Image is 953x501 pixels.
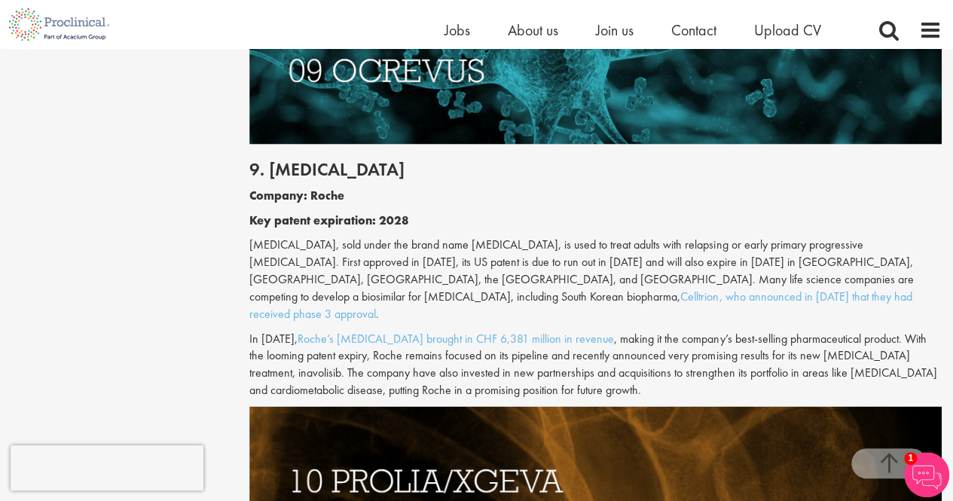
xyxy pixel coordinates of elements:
a: Jobs [444,20,470,40]
a: Celltrion, who announced in [DATE] that they had received phase 3 approval [249,288,912,321]
p: In [DATE], , making it the company’s best-selling pharmaceutical product. With the looming patent... [249,330,942,399]
a: About us [508,20,558,40]
h2: 9. [MEDICAL_DATA] [249,159,942,179]
p: [MEDICAL_DATA], sold under the brand name [MEDICAL_DATA], is used to treat adults with relapsing ... [249,236,942,322]
b: Company: Roche [249,187,344,203]
a: Roche’s [MEDICAL_DATA] brought in CHF 6,381 million in revenue [298,330,614,346]
a: Join us [596,20,634,40]
iframe: reCAPTCHA [11,445,203,490]
span: 1 [904,452,917,465]
img: Chatbot [904,452,949,497]
a: Contact [671,20,716,40]
b: Key patent expiration: 2028 [249,212,409,228]
a: Upload CV [754,20,821,40]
